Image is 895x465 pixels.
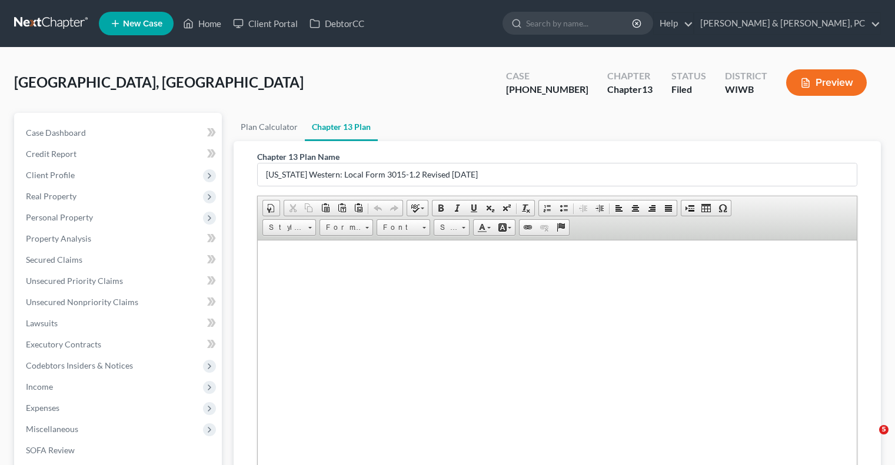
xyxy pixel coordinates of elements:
[377,219,430,236] a: Font
[698,200,714,216] a: Table
[591,200,608,216] a: Increase Indent
[498,200,515,216] a: Superscript
[786,69,867,96] button: Preview
[284,200,301,216] a: Cut
[16,440,222,461] a: SOFA Review
[555,200,572,216] a: Insert/Remove Bulleted List
[26,170,75,180] span: Client Profile
[263,200,280,216] a: Document Properties
[16,270,222,292] a: Unsecured Priority Claims
[26,276,123,286] span: Unsecured Priority Claims
[177,13,227,34] a: Home
[262,219,316,236] a: Styles
[575,200,591,216] a: Decrease Indent
[16,292,222,313] a: Unsecured Nonpriority Claims
[320,219,373,236] a: Format
[434,219,470,236] a: Size
[725,69,767,83] div: District
[654,13,693,34] a: Help
[350,200,367,216] a: Paste from Word
[536,220,553,235] a: Unlink
[123,19,162,28] span: New Case
[16,334,222,355] a: Executory Contracts
[304,13,370,34] a: DebtorCC
[234,113,305,141] a: Plan Calculator
[725,83,767,96] div: WIWB
[227,13,304,34] a: Client Portal
[482,200,498,216] a: Subscript
[494,220,515,235] a: Background Color
[449,200,465,216] a: Italic
[660,200,677,216] a: Justify
[26,191,76,201] span: Real Property
[258,163,857,186] input: Enter name...
[263,220,304,235] span: Styles
[16,143,222,165] a: Credit Report
[16,122,222,143] a: Case Dashboard
[14,73,304,91] span: [GEOGRAPHIC_DATA], [GEOGRAPHIC_DATA]
[611,200,627,216] a: Align Left
[671,83,706,96] div: Filed
[518,200,534,216] a: Remove Format
[642,83,653,95] span: 13
[539,200,555,216] a: Insert/Remove Numbered List
[627,200,644,216] a: Center
[407,200,428,216] a: Spell Checker
[671,69,706,83] div: Status
[434,220,458,235] span: Size
[644,200,660,216] a: Align Right
[432,200,449,216] a: Bold
[520,220,536,235] a: Link
[526,12,634,34] input: Search by name...
[607,83,653,96] div: Chapter
[16,313,222,334] a: Lawsuits
[386,200,402,216] a: Redo
[26,339,101,349] span: Executory Contracts
[26,382,53,392] span: Income
[370,200,386,216] a: Undo
[694,13,880,34] a: [PERSON_NAME] & [PERSON_NAME], PC
[305,113,378,141] a: Chapter 13 Plan
[26,233,91,243] span: Property Analysis
[26,149,76,159] span: Credit Report
[879,425,889,434] span: 5
[506,69,588,83] div: Case
[26,128,86,138] span: Case Dashboard
[16,228,222,249] a: Property Analysis
[26,403,59,413] span: Expenses
[26,297,138,307] span: Unsecured Nonpriority Claims
[26,445,75,455] span: SOFA Review
[16,249,222,270] a: Secured Claims
[607,69,653,83] div: Chapter
[855,425,883,453] iframe: Intercom live chat
[26,360,133,370] span: Codebtors Insiders & Notices
[506,83,588,96] div: [PHONE_NUMBER]
[474,220,494,235] a: Text Color
[26,318,58,328] span: Lawsuits
[26,255,82,265] span: Secured Claims
[465,200,482,216] a: Underline
[320,220,361,235] span: Format
[377,220,418,235] span: Font
[317,200,334,216] a: Paste
[26,424,78,434] span: Miscellaneous
[26,212,93,222] span: Personal Property
[257,150,340,163] label: Chapter 13 Plan Name
[714,200,731,216] a: Insert Special Character
[681,200,698,216] a: Insert Page Break for Printing
[553,220,569,235] a: Anchor
[334,200,350,216] a: Paste as plain text
[301,200,317,216] a: Copy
